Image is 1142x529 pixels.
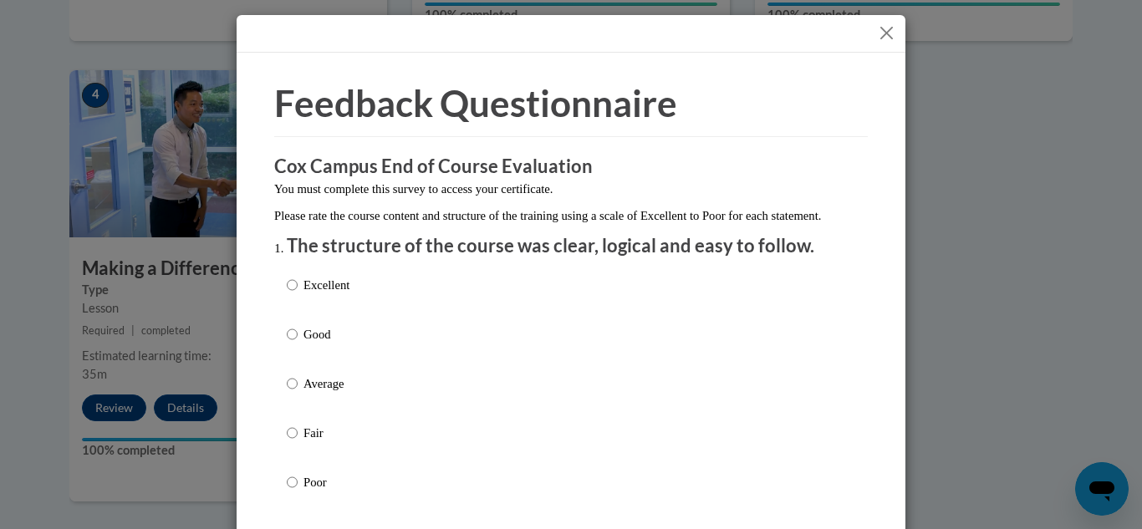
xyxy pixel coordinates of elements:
[274,154,868,180] h3: Cox Campus End of Course Evaluation
[287,473,298,491] input: Poor
[274,81,677,125] span: Feedback Questionnaire
[274,206,868,225] p: Please rate the course content and structure of the training using a scale of Excellent to Poor f...
[303,424,349,442] p: Fair
[287,374,298,393] input: Average
[287,233,855,259] p: The structure of the course was clear, logical and easy to follow.
[287,325,298,343] input: Good
[303,374,349,393] p: Average
[876,23,897,43] button: Close
[287,276,298,294] input: Excellent
[287,424,298,442] input: Fair
[303,276,349,294] p: Excellent
[303,473,349,491] p: Poor
[303,325,349,343] p: Good
[274,180,868,198] p: You must complete this survey to access your certificate.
